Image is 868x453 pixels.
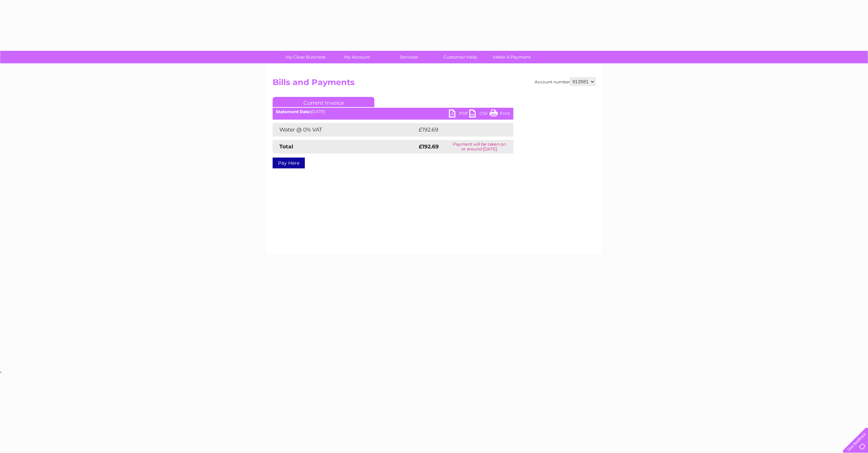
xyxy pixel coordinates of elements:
[432,51,488,63] a: Customer Help
[278,51,334,63] a: My Clear Business
[490,109,510,119] a: Print
[329,51,385,63] a: My Account
[279,143,293,150] strong: Total
[273,158,305,168] a: Pay Here
[273,78,595,90] h2: Bills and Payments
[469,109,490,119] a: CSV
[273,97,374,107] a: Current Invoice
[417,123,501,137] td: £192.69
[419,143,439,150] strong: £192.69
[381,51,437,63] a: Services
[276,109,311,114] b: Statement Date:
[273,109,513,114] div: [DATE]
[484,51,540,63] a: Make A Payment
[535,78,595,86] div: Account number
[273,123,417,137] td: Water @ 0% VAT
[449,109,469,119] a: PDF
[445,140,513,153] td: Payment will be taken on or around [DATE]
